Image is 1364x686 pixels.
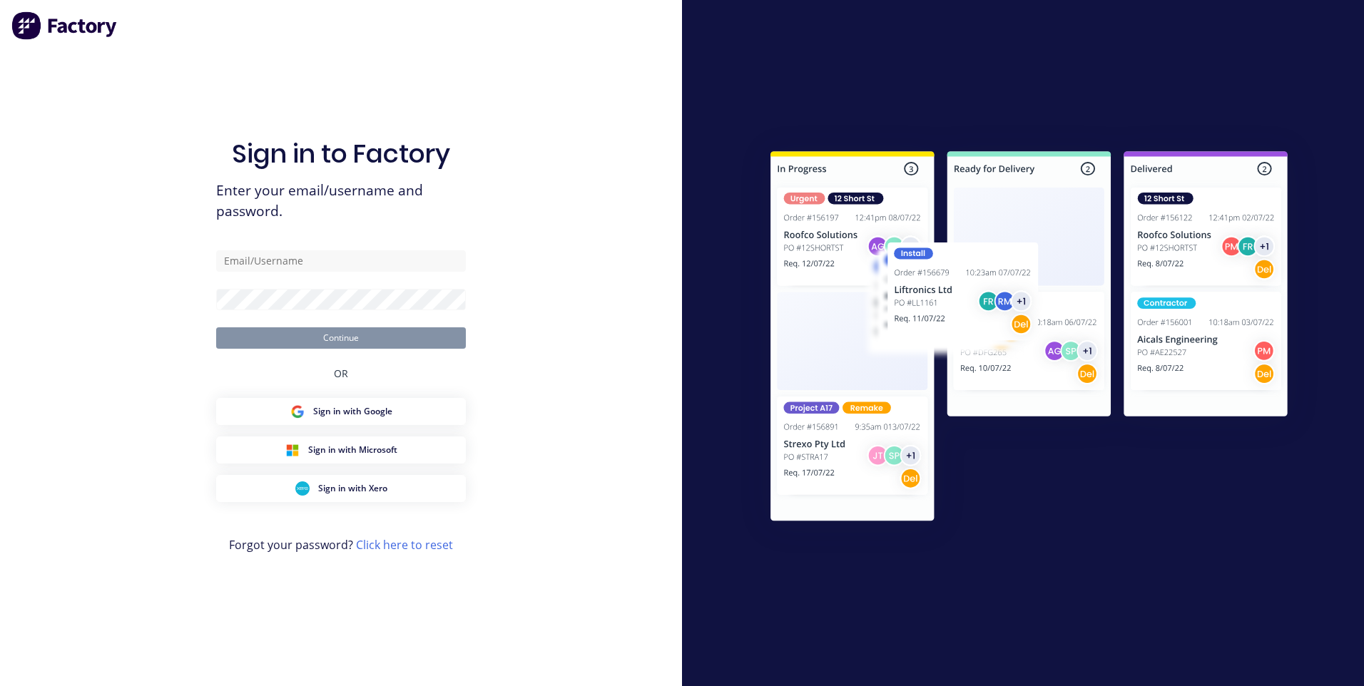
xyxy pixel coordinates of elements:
div: OR [334,349,348,398]
button: Google Sign inSign in with Google [216,398,466,425]
button: Microsoft Sign inSign in with Microsoft [216,436,466,464]
button: Continue [216,327,466,349]
span: Sign in with Xero [318,482,387,495]
button: Xero Sign inSign in with Xero [216,475,466,502]
img: Google Sign in [290,404,305,419]
a: Click here to reset [356,537,453,553]
span: Enter your email/username and password. [216,180,466,222]
span: Sign in with Microsoft [308,444,397,456]
img: Microsoft Sign in [285,443,300,457]
img: Xero Sign in [295,481,310,496]
span: Forgot your password? [229,536,453,553]
input: Email/Username [216,250,466,272]
h1: Sign in to Factory [232,138,450,169]
img: Factory [11,11,118,40]
img: Sign in [739,123,1319,555]
span: Sign in with Google [313,405,392,418]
